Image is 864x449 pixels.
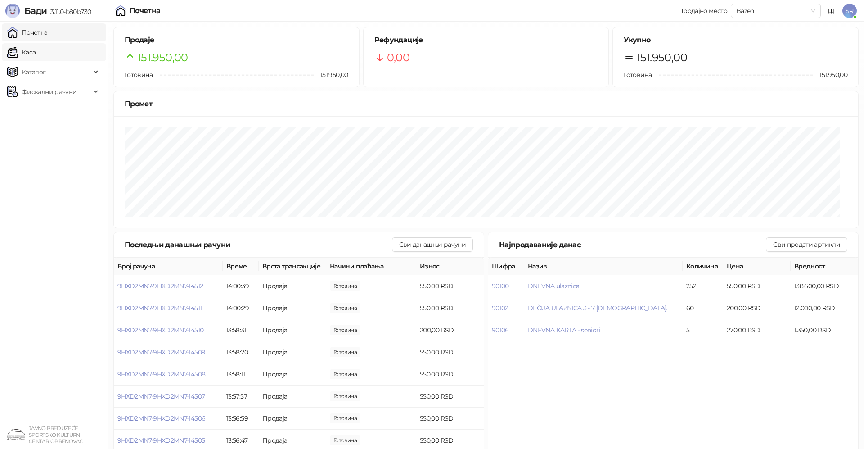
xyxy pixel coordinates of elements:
td: 550,00 RSD [416,408,484,430]
span: 151.950,00 [636,49,687,66]
td: Продаја [259,341,326,363]
th: Време [223,258,259,275]
th: Начини плаћања [326,258,416,275]
th: Број рачуна [114,258,223,275]
th: Цена [723,258,791,275]
td: 13:57:57 [223,386,259,408]
td: 550,00 RSD [416,341,484,363]
td: Продаја [259,408,326,430]
button: 90106 [492,326,509,334]
button: 9HXD2MN7-9HXD2MN7-14510 [117,326,203,334]
td: 13:58:20 [223,341,259,363]
h5: Продаје [125,35,348,45]
button: DEČIJA ULAZNICA 3 - 7 [DEMOGRAPHIC_DATA]. [528,304,667,312]
th: Шифра [488,258,524,275]
button: 9HXD2MN7-9HXD2MN7-14511 [117,304,202,312]
th: Вредност [791,258,858,275]
h5: Укупно [624,35,847,45]
td: 550,00 RSD [416,386,484,408]
button: 9HXD2MN7-9HXD2MN7-14509 [117,348,205,356]
span: 550,00 [330,303,360,313]
div: Продајно место [678,8,727,14]
td: 550,00 RSD [723,275,791,297]
button: 9HXD2MN7-9HXD2MN7-14505 [117,436,205,444]
span: 550,00 [330,391,360,401]
td: 5 [683,319,723,341]
td: Продаја [259,319,326,341]
span: 550,00 [330,281,360,291]
td: 14:00:39 [223,275,259,297]
span: 151.950,00 [813,70,847,80]
span: 9HXD2MN7-9HXD2MN7-14512 [117,282,203,290]
td: 550,00 RSD [416,275,484,297]
button: DNEVNA KARTA - seniori [528,326,600,334]
div: Најпродаваније данас [499,239,766,250]
small: JAVNO PREDUZEĆE SPORTSKO KULTURNI CENTAR, OBRENOVAC [29,425,83,444]
img: Logo [5,4,20,18]
button: 9HXD2MN7-9HXD2MN7-14506 [117,414,205,422]
td: Продаја [259,275,326,297]
td: 14:00:29 [223,297,259,319]
span: Фискални рачуни [22,83,76,101]
span: 550,00 [330,369,360,379]
td: 270,00 RSD [723,319,791,341]
button: 90102 [492,304,508,312]
span: Готовина [125,71,153,79]
td: Продаја [259,297,326,319]
th: Количина [683,258,723,275]
span: 0,00 [387,49,409,66]
span: 151.950,00 [137,49,188,66]
div: Почетна [130,7,161,14]
td: 550,00 RSD [416,297,484,319]
span: 3.11.0-b80b730 [47,8,91,16]
th: Назив [524,258,683,275]
button: Сви продати артикли [766,237,847,252]
a: Каса [7,43,36,61]
td: 60 [683,297,723,319]
div: Последњи данашњи рачуни [125,239,392,250]
td: 200,00 RSD [723,297,791,319]
span: 550,00 [330,435,360,445]
div: Промет [125,98,847,109]
td: 13:56:59 [223,408,259,430]
td: Продаја [259,386,326,408]
span: Готовина [624,71,652,79]
td: 13:58:31 [223,319,259,341]
h5: Рефундације [374,35,598,45]
button: Сви данашњи рачуни [392,237,473,252]
th: Врста трансакције [259,258,326,275]
button: DNEVNA ulaznica [528,282,579,290]
span: 151.950,00 [314,70,348,80]
td: 550,00 RSD [416,363,484,386]
span: Bazen [736,4,815,18]
span: Бади [24,5,47,16]
td: 12.000,00 RSD [791,297,858,319]
th: Износ [416,258,484,275]
img: 64x64-companyLogo-4a28e1f8-f217-46d7-badd-69a834a81aaf.png [7,426,25,444]
td: 1.350,00 RSD [791,319,858,341]
button: 9HXD2MN7-9HXD2MN7-14508 [117,370,205,378]
span: 200,00 [330,325,360,335]
button: 9HXD2MN7-9HXD2MN7-14507 [117,392,205,400]
span: Каталог [22,63,46,81]
td: 252 [683,275,723,297]
span: 550,00 [330,413,360,423]
td: 13:58:11 [223,363,259,386]
td: 200,00 RSD [416,319,484,341]
a: Почетна [7,23,48,41]
span: 550,00 [330,347,360,357]
button: 90100 [492,282,509,290]
td: Продаја [259,363,326,386]
a: Документација [824,4,839,18]
span: SR [842,4,857,18]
